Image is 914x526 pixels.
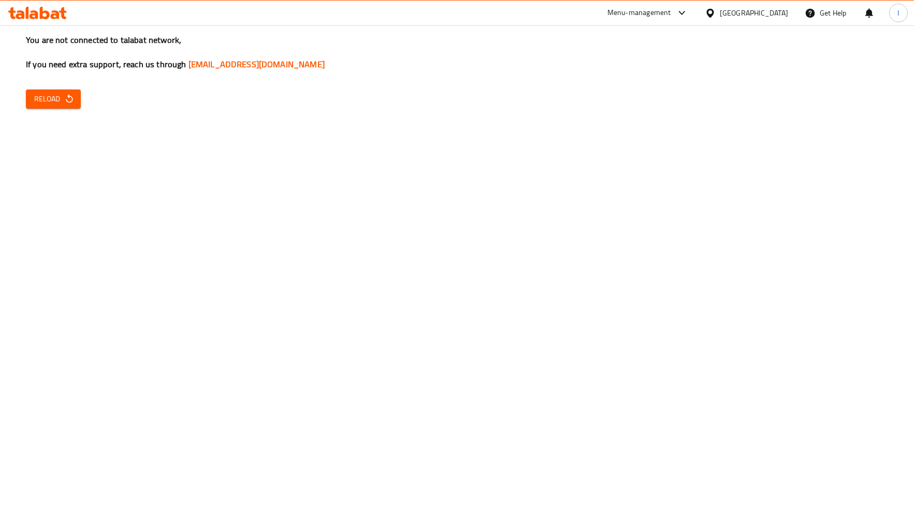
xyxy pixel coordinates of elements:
[897,7,899,19] span: I
[720,7,788,19] div: [GEOGRAPHIC_DATA]
[26,89,81,109] button: Reload
[188,56,325,72] a: [EMAIL_ADDRESS][DOMAIN_NAME]
[34,93,72,106] span: Reload
[26,34,888,70] h3: You are not connected to talabat network, If you need extra support, reach us through
[607,7,671,19] div: Menu-management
